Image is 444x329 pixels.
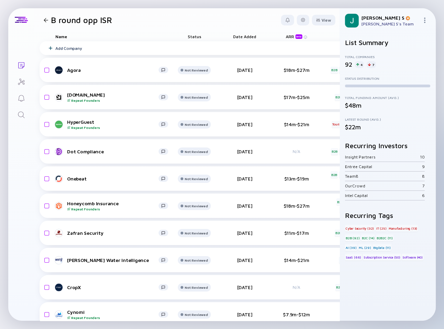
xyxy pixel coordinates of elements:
div: Cynomi [67,309,159,320]
div: Total Companies [345,55,430,59]
div: Latest Round (Avg.) [345,117,430,121]
div: Intel Capital [345,193,422,198]
div: ARR [286,34,304,39]
div: Repeat Founders [67,98,159,102]
a: Onebeat [55,175,174,183]
div: Real Estate [339,67,357,74]
div: [PERSON_NAME] S's Team [361,21,419,26]
div: Not Reviewed [185,258,208,262]
div: B2B [339,257,346,264]
div: [DATE] [225,176,264,182]
div: Cyber Security (32) [345,225,375,232]
div: Agora [67,67,159,73]
div: 7 [422,183,425,188]
div: Not Reviewed [185,68,208,72]
h1: B round opp ISR [51,15,112,25]
div: CropX [67,284,159,290]
div: $7.9m-$12m [274,311,319,317]
div: Name [50,32,174,41]
img: Menu [422,18,427,23]
div: 7 [367,61,376,68]
div: [DATE] [225,311,264,317]
div: Not Reviewed [185,312,208,317]
div: Not Reviewed [185,204,208,208]
div: Honeycomb Insurance [67,200,159,211]
div: B2B [331,148,338,155]
a: CynomiRepeat Founders [55,309,174,320]
div: [DATE] [225,94,264,100]
div: [PERSON_NAME] Water Intelligence [67,257,159,263]
a: [PERSON_NAME] Water Intelligence [55,256,174,264]
div: beta [295,34,302,39]
div: $48m [345,102,430,109]
div: [DATE] [225,121,264,127]
a: Search [8,106,34,122]
div: $14m-$21m [274,121,319,127]
div: BigData (11) [372,244,391,251]
div: Add Company [55,46,82,51]
div: N/A [274,149,319,154]
div: Not Reviewed [185,177,208,181]
div: B2B [335,230,342,237]
h2: Recurring Tags [345,211,430,219]
a: Lists [8,56,34,73]
div: Not Reviewed [185,285,208,289]
div: [DATE] [225,230,264,236]
a: Honeycomb InsuranceRepeat Founders [55,200,174,211]
div: Not Reviewed [185,95,208,99]
div: Insight Partners [345,154,420,160]
div: $22m [345,123,430,131]
div: SaaS (66) [345,254,362,261]
div: B2B [331,171,338,178]
div: Not Reviewed [185,231,208,235]
div: Subscription Service (50) [363,254,401,261]
div: B2B [331,67,338,74]
a: Agora [55,66,174,74]
div: HyperGuest [67,119,159,130]
div: N/A [274,285,319,290]
div: $17m-$25m [274,94,319,100]
span: Status [188,34,201,39]
a: HyperGuestRepeat Founders [55,119,174,130]
div: Team8 [345,174,422,179]
a: [DOMAIN_NAME]Repeat Founders [55,92,174,102]
div: Tourism & Hospitality [332,121,365,128]
a: Zafran Security [55,229,174,237]
div: Entrée Capital [345,164,422,169]
div: 92 [345,61,352,68]
div: Not Reviewed [185,150,208,154]
div: B2B [335,284,343,291]
div: Onebeat [67,176,159,182]
div: [DATE] [225,284,264,290]
a: Dot Compliance [55,147,174,156]
div: Not Reviewed [185,122,208,127]
div: Tags [329,32,368,41]
div: Repeat Founders [67,207,159,211]
div: [DATE] [225,203,264,209]
div: Healthcare [339,148,356,155]
div: $14m-$21m [274,257,319,263]
div: Date Added [225,32,264,41]
div: AI (39) [345,244,357,251]
div: B2C (14) [361,234,375,241]
div: $18m-$27m [274,67,319,73]
div: Repeat Founders [67,125,159,130]
div: Repeat Founders [67,316,159,320]
div: B2B [336,198,344,205]
div: Manufacturing (13) [388,225,418,232]
div: B2B (92) [345,234,360,241]
div: [PERSON_NAME] S [361,15,419,21]
div: OurCrowd [345,183,422,188]
div: [DATE] [225,67,264,73]
a: CropX [55,283,174,292]
div: Status Distribution [345,76,430,80]
div: 10 [420,154,425,160]
div: [DATE] [225,149,264,154]
button: View [312,15,335,25]
div: $11m-$17m [274,230,319,236]
div: Sales & Marketing [339,171,367,178]
img: Jon Profile Picture [345,14,359,28]
div: Total Funding Amount (Avg.) [345,96,430,100]
div: ML (29) [358,244,372,251]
